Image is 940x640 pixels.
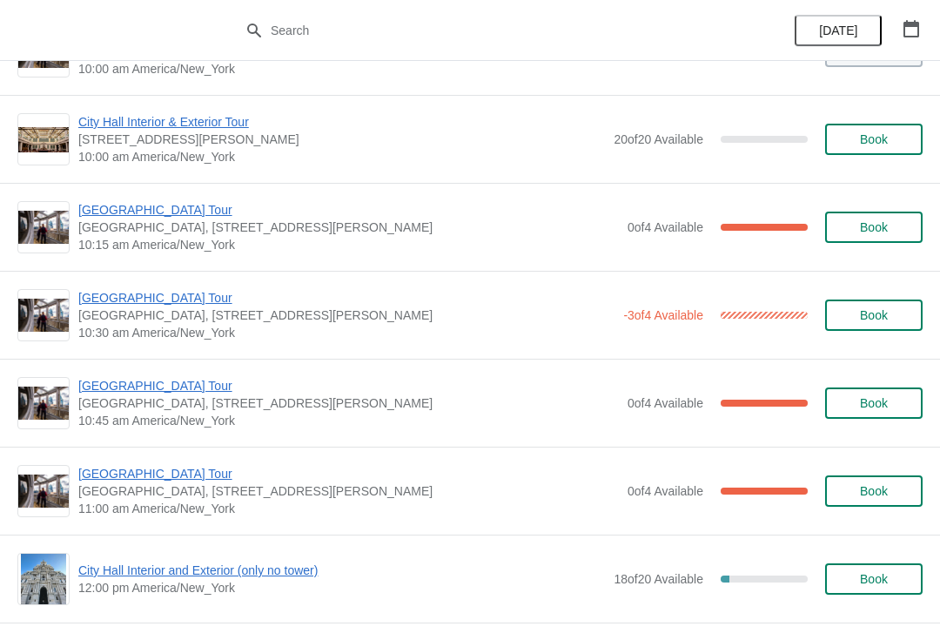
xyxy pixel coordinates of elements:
span: [GEOGRAPHIC_DATA], [STREET_ADDRESS][PERSON_NAME] [78,394,619,412]
span: 11:00 am America/New_York [78,500,619,517]
span: [GEOGRAPHIC_DATA], [STREET_ADDRESS][PERSON_NAME] [78,219,619,236]
span: Book [860,396,888,410]
span: City Hall Interior & Exterior Tour [78,113,605,131]
span: 12:00 pm America/New_York [78,579,605,596]
button: [DATE] [795,15,882,46]
button: Book [825,124,923,155]
span: Book [860,308,888,322]
img: City Hall Tower Tour | City Hall Visitor Center, 1400 John F Kennedy Boulevard Suite 121, Philade... [18,299,69,333]
span: Book [860,220,888,234]
span: [DATE] [819,24,857,37]
span: [GEOGRAPHIC_DATA], [STREET_ADDRESS][PERSON_NAME] [78,482,619,500]
span: City Hall Interior and Exterior (only no tower) [78,562,605,579]
span: [GEOGRAPHIC_DATA] Tour [78,377,619,394]
span: 0 of 4 Available [628,396,703,410]
span: 0 of 4 Available [628,220,703,234]
button: Book [825,563,923,595]
img: City Hall Interior & Exterior Tour | 1400 John F Kennedy Boulevard, Suite 121, Philadelphia, PA, ... [18,127,69,152]
img: City Hall Tower Tour | City Hall Visitor Center, 1400 John F Kennedy Boulevard Suite 121, Philade... [18,387,69,421]
span: [GEOGRAPHIC_DATA], [STREET_ADDRESS][PERSON_NAME] [78,307,614,324]
span: 10:00 am America/New_York [78,148,605,165]
button: Book [825,475,923,507]
span: [STREET_ADDRESS][PERSON_NAME] [78,131,605,148]
span: [GEOGRAPHIC_DATA] Tour [78,201,619,219]
input: Search [270,15,705,46]
span: Book [860,132,888,146]
span: 10:00 am America/New_York [78,60,614,77]
span: 20 of 20 Available [614,132,703,146]
span: 0 of 4 Available [628,484,703,498]
span: Book [860,484,888,498]
img: City Hall Tower Tour | City Hall Visitor Center, 1400 John F Kennedy Boulevard Suite 121, Philade... [18,211,69,245]
span: 10:30 am America/New_York [78,324,614,341]
span: [GEOGRAPHIC_DATA] Tour [78,289,614,307]
span: 10:45 am America/New_York [78,412,619,429]
button: Book [825,300,923,331]
span: 10:15 am America/New_York [78,236,619,253]
img: City Hall Tower Tour | City Hall Visitor Center, 1400 John F Kennedy Boulevard Suite 121, Philade... [18,475,69,509]
button: Book [825,387,923,419]
img: City Hall Interior and Exterior (only no tower) | | 12:00 pm America/New_York [21,554,67,604]
span: 18 of 20 Available [614,572,703,586]
button: Book [825,212,923,243]
span: Book [860,572,888,586]
span: [GEOGRAPHIC_DATA] Tour [78,465,619,482]
span: -3 of 4 Available [623,308,703,322]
